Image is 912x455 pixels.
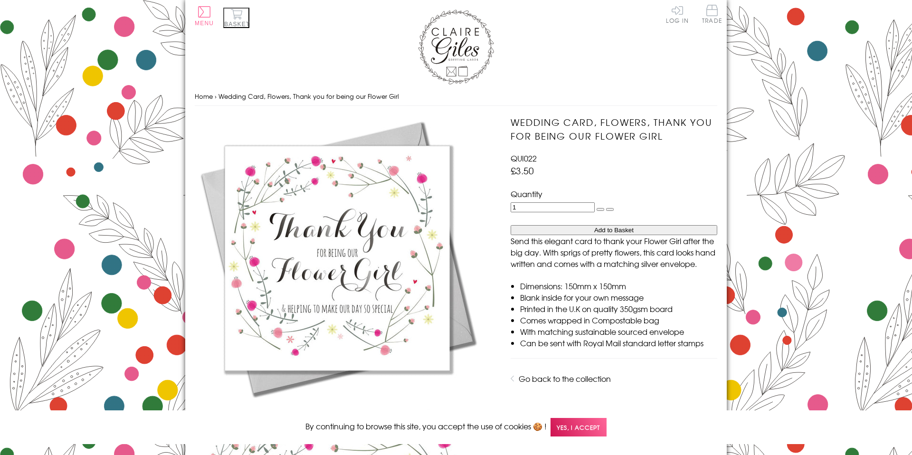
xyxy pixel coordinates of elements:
span: Yes, I accept [551,418,607,436]
button: Basket [223,8,249,28]
a: Trade [702,5,722,25]
li: Comes wrapped in Compostable bag [520,314,717,326]
li: With matching sustainable sourced envelope [520,326,717,337]
h1: Wedding Card, Flowers, Thank you for being our Flower Girl [511,115,717,143]
nav: breadcrumbs [195,87,717,106]
a: Go back to the collection [519,373,611,384]
li: Can be sent with Royal Mail standard letter stamps [520,337,717,349]
button: Menu [195,6,214,27]
span: Wedding Card, Flowers, Thank you for being our Flower Girl [218,92,399,101]
img: Claire Giles Greetings Cards [418,9,494,85]
a: Home [195,92,213,101]
span: Add to Basket [594,227,634,234]
span: £3.50 [511,164,534,177]
span: Trade [702,5,722,23]
img: Wedding Card, Flowers, Thank you for being our Flower Girl [195,115,480,400]
a: Log In [666,5,689,23]
span: › [215,92,217,101]
label: Quantity [511,188,542,199]
li: Printed in the U.K on quality 350gsm board [520,303,717,314]
button: Add to Basket [511,225,717,235]
span: Menu [195,20,214,27]
li: Dimensions: 150mm x 150mm [520,280,717,292]
li: Blank inside for your own message [520,292,717,303]
p: Send this elegant card to thank your Flower Girl after the big day. With sprigs of pretty flowers... [511,235,717,269]
span: QUI022 [511,152,537,164]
